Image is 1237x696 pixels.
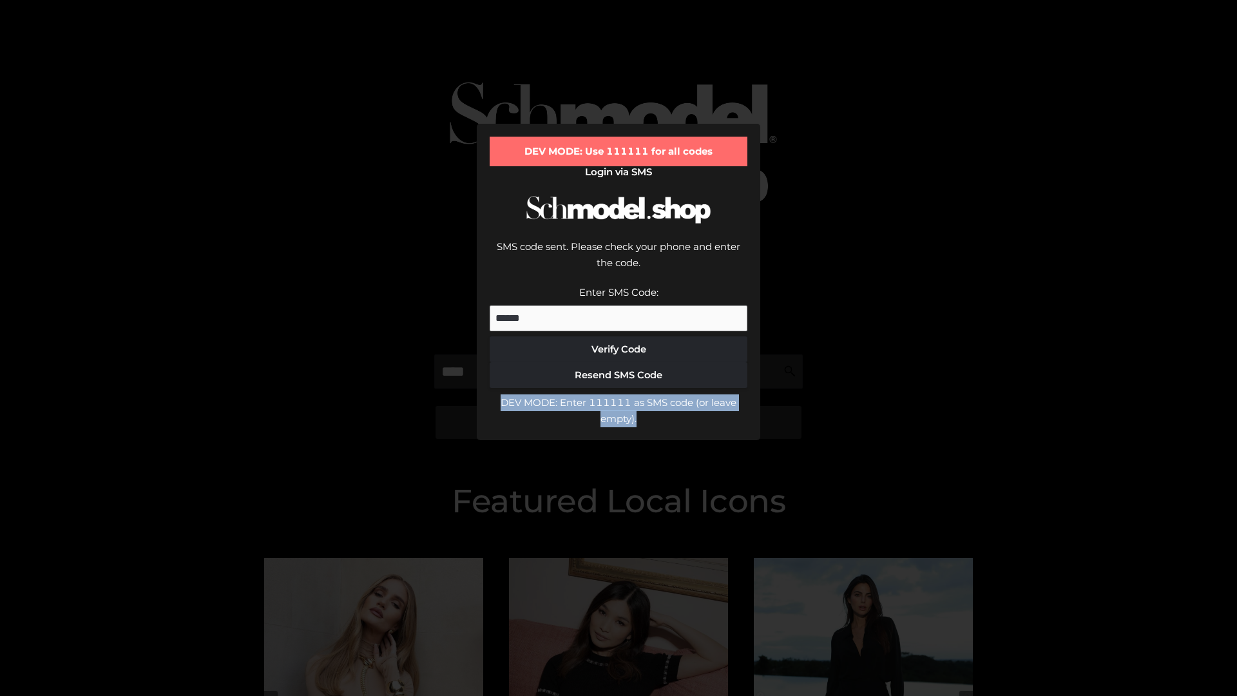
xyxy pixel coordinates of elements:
h2: Login via SMS [490,166,747,178]
div: DEV MODE: Use 111111 for all codes [490,137,747,166]
button: Resend SMS Code [490,362,747,388]
img: Schmodel Logo [522,184,715,235]
div: SMS code sent. Please check your phone and enter the code. [490,238,747,284]
label: Enter SMS Code: [579,286,658,298]
button: Verify Code [490,336,747,362]
div: DEV MODE: Enter 111111 as SMS code (or leave empty). [490,394,747,427]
